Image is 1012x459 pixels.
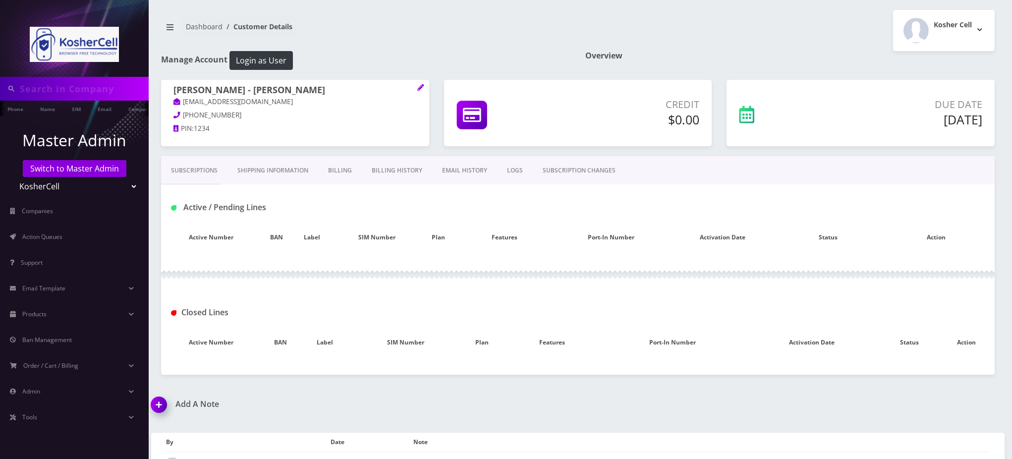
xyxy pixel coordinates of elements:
a: Add A Note [151,400,570,409]
h5: $0.00 [564,112,700,127]
a: Switch to Master Admin [23,160,126,177]
span: Products [22,310,47,318]
th: Features [454,223,555,252]
p: Due Date [825,97,982,112]
input: Search in Company [20,79,146,98]
th: Activation Date [668,223,778,252]
th: SIM Number [332,223,422,252]
a: EMAIL HISTORY [432,156,497,185]
th: BAN [261,328,300,357]
h5: [DATE] [825,112,982,127]
a: PIN: [173,124,194,134]
th: Features [502,328,602,357]
a: Subscriptions [161,156,227,185]
th: Label [300,328,349,357]
h1: Manage Account [161,51,570,70]
th: Plan [462,328,503,357]
a: Name [35,101,60,116]
th: Active Number [161,223,261,252]
th: SIM Number [349,328,462,357]
th: Activation Date [743,328,881,357]
span: Ban Management [22,336,72,344]
a: Dashboard [186,22,223,31]
th: Label [292,223,332,252]
th: Date [331,433,413,452]
th: By [166,433,331,452]
a: Shipping Information [227,156,318,185]
img: KosherCell [30,27,119,62]
th: Action [878,223,995,252]
a: LOGS [497,156,533,185]
span: Companies [22,207,53,215]
a: Phone [2,101,28,116]
span: Order / Cart / Billing [23,361,78,370]
th: Action [938,328,995,357]
th: BAN [261,223,292,252]
a: Company [123,101,157,116]
li: Customer Details [223,21,292,32]
th: Active Number [161,328,261,357]
img: Active / Pending Lines [171,205,176,211]
h1: Closed Lines [171,308,432,317]
th: Port-In Number [555,223,668,252]
p: Credit [564,97,700,112]
th: Status [778,223,878,252]
span: [PHONE_NUMBER] [183,111,241,119]
th: Port-In Number [602,328,743,357]
a: SUBSCRIPTION CHANGES [533,156,625,185]
th: Status [881,328,938,357]
h2: Kosher Cell [934,21,972,29]
img: Closed Lines [171,310,176,316]
h1: Active / Pending Lines [171,203,432,212]
button: Login as User [229,51,293,70]
span: Action Queues [22,232,62,241]
button: Kosher Cell [893,10,995,51]
th: Note [413,433,990,452]
a: Login as User [227,54,293,65]
a: Billing History [362,156,432,185]
a: [EMAIL_ADDRESS][DOMAIN_NAME] [173,97,293,107]
nav: breadcrumb [161,16,570,45]
span: Support [21,258,43,267]
h1: Overview [585,51,995,60]
span: 1234 [194,124,210,133]
span: Admin [22,387,40,396]
span: Tools [22,413,37,421]
h1: [PERSON_NAME] - [PERSON_NAME] [173,85,417,97]
a: Email [93,101,116,116]
a: SIM [67,101,86,116]
span: Email Template [22,284,65,292]
th: Plan [422,223,454,252]
a: Billing [318,156,362,185]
